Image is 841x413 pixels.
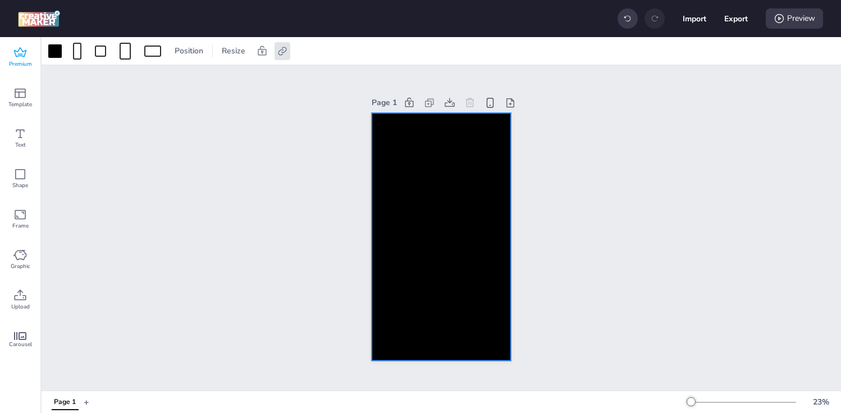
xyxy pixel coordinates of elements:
span: Carousel [9,340,32,349]
button: Import [683,7,706,30]
span: Position [172,45,205,57]
button: Export [724,7,748,30]
span: Upload [11,302,30,311]
div: 23 % [807,396,834,408]
span: Frame [12,221,29,230]
span: Premium [9,60,32,69]
div: Tabs [46,392,84,412]
button: + [84,392,89,412]
div: Preview [766,8,823,29]
div: Page 1 [54,397,76,407]
span: Resize [220,45,248,57]
span: Text [15,140,26,149]
span: Graphic [11,262,30,271]
span: Shape [12,181,28,190]
img: logo Creative Maker [18,10,60,27]
span: Template [8,100,32,109]
div: Page 1 [372,97,397,108]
